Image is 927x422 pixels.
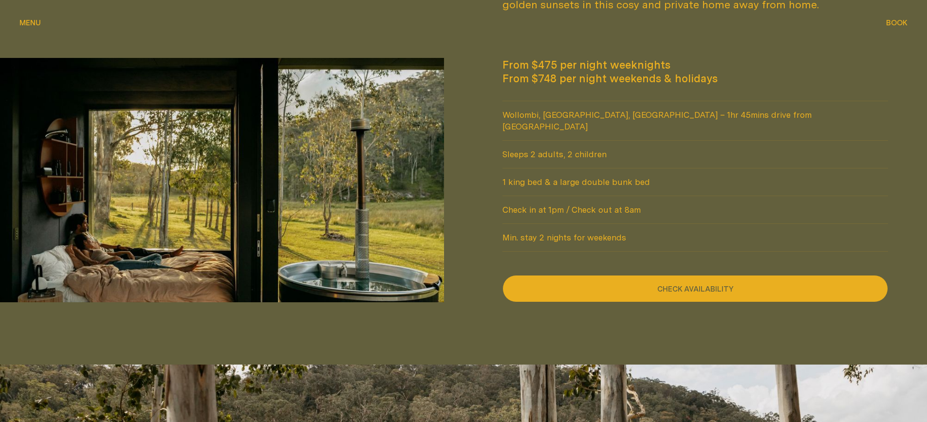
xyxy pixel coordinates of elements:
[502,58,888,72] span: From $475 per night weeknights
[502,224,888,251] span: Min. stay 2 nights for weekends
[502,72,888,85] span: From $748 per night weekends & holidays
[502,196,888,223] span: Check in at 1pm / Check out at 8am
[886,19,908,26] span: Book
[19,18,41,29] button: show menu
[502,275,888,302] button: check availability
[19,19,41,26] span: Menu
[502,168,888,196] span: 1 king bed & a large double bunk bed
[886,18,908,29] button: show booking tray
[502,101,888,140] span: Wollombi, [GEOGRAPHIC_DATA], [GEOGRAPHIC_DATA] – 1hr 45mins drive from [GEOGRAPHIC_DATA]
[502,141,888,168] span: Sleeps 2 adults, 2 children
